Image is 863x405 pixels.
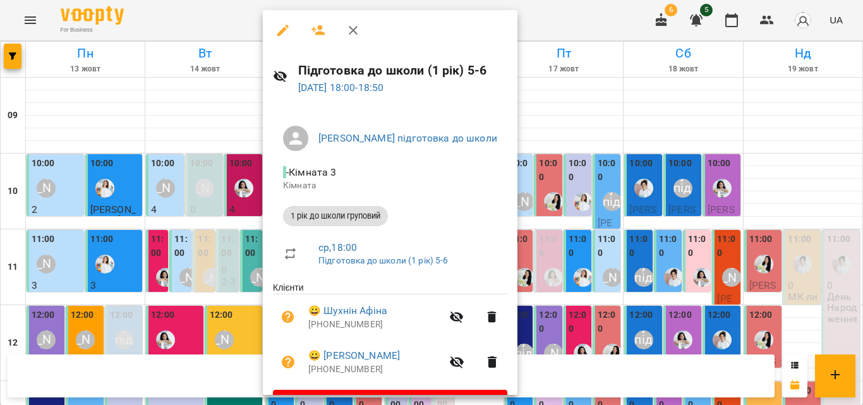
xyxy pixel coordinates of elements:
a: ср , 18:00 [318,241,357,253]
a: Підготовка до школи (1 рік) 5-6 [318,255,449,265]
button: Візит ще не сплачено. Додати оплату? [273,302,303,332]
a: [DATE] 18:00-18:50 [298,82,384,94]
p: [PHONE_NUMBER] [308,318,442,331]
ul: Клієнти [273,281,507,389]
span: 1 рік до школи груповий [283,210,388,222]
a: 😀 Шухнін Афіна [308,303,387,318]
a: [PERSON_NAME] підготовка до школи [318,132,497,144]
p: Кімната [283,179,497,192]
a: 😀 [PERSON_NAME] [308,348,400,363]
h6: Підготовка до школи (1 рік) 5-6 [298,61,507,80]
button: Візит ще не сплачено. Додати оплату? [273,347,303,377]
p: [PHONE_NUMBER] [308,363,442,376]
span: - Кімната 3 [283,166,339,178]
